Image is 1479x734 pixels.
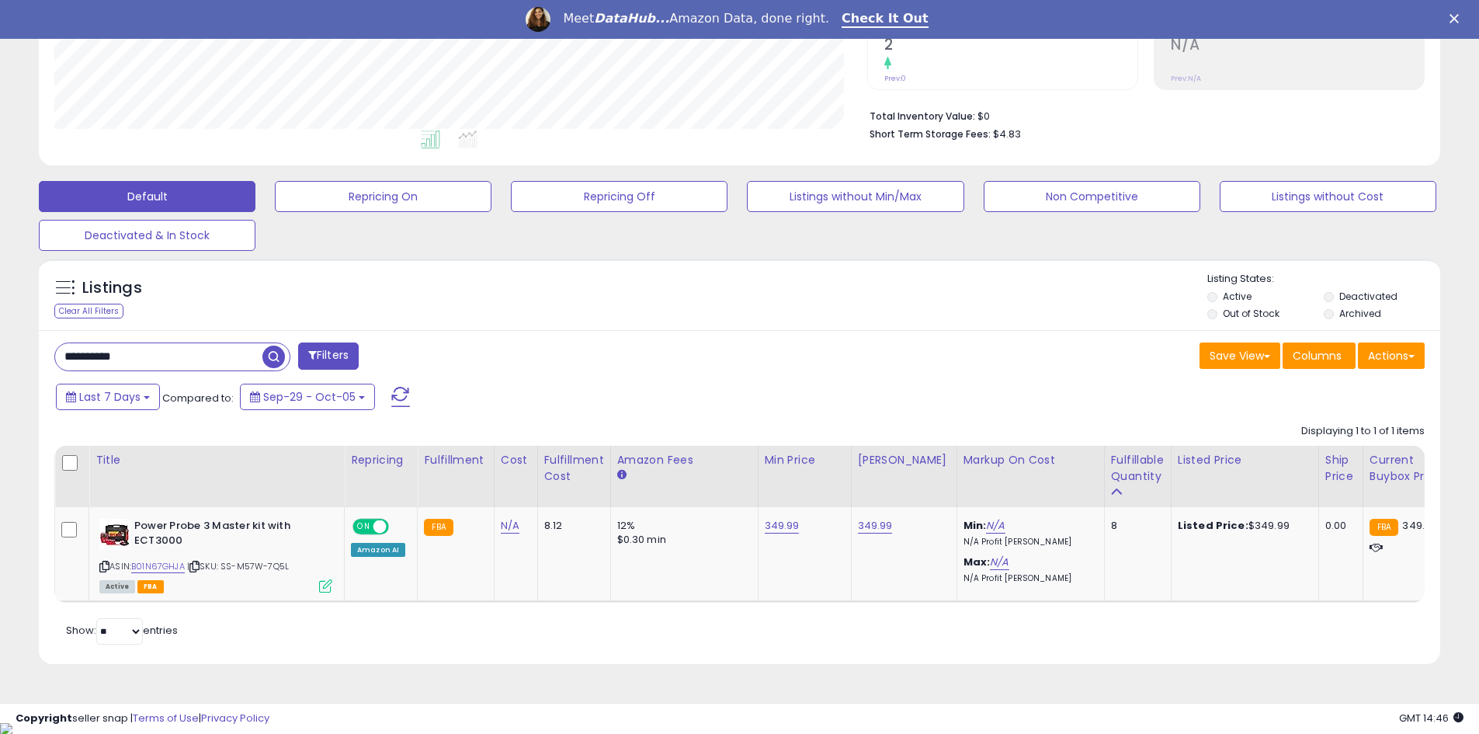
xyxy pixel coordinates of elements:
[1220,181,1436,212] button: Listings without Cost
[1171,74,1201,83] small: Prev: N/A
[870,127,991,141] b: Short Term Storage Fees:
[56,384,160,410] button: Last 7 Days
[617,533,746,547] div: $0.30 min
[354,520,373,534] span: ON
[617,519,746,533] div: 12%
[99,519,332,591] div: ASIN:
[544,519,599,533] div: 8.12
[765,518,800,534] a: 349.99
[66,623,178,638] span: Show: entries
[1402,518,1437,533] span: 349.99
[617,452,752,468] div: Amazon Fees
[858,452,950,468] div: [PERSON_NAME]
[884,74,906,83] small: Prev: 0
[1301,424,1425,439] div: Displaying 1 to 1 of 1 items
[1178,452,1312,468] div: Listed Price
[1207,272,1440,287] p: Listing States:
[1339,290,1397,303] label: Deactivated
[1111,452,1165,485] div: Fulfillable Quantity
[1293,348,1342,364] span: Columns
[563,11,829,26] div: Meet Amazon Data, done right.
[858,518,893,534] a: 349.99
[82,277,142,299] h5: Listings
[963,555,991,569] b: Max:
[1399,711,1463,725] span: 2025-10-13 14:46 GMT
[187,560,289,572] span: | SKU: SS-M57W-7Q5L
[544,452,604,485] div: Fulfillment Cost
[1111,519,1159,533] div: 8
[275,181,491,212] button: Repricing On
[984,181,1200,212] button: Non Competitive
[963,518,987,533] b: Min:
[1449,14,1465,23] div: Close
[1325,519,1351,533] div: 0.00
[16,711,72,725] strong: Copyright
[1339,307,1381,320] label: Archived
[424,519,453,536] small: FBA
[134,519,323,551] b: Power Probe 3 Master kit with ECT3000
[963,573,1092,584] p: N/A Profit [PERSON_NAME]
[298,343,359,370] button: Filters
[501,518,519,534] a: N/A
[511,181,727,212] button: Repricing Off
[870,106,1413,124] li: $0
[842,11,929,28] a: Check It Out
[387,520,411,534] span: OFF
[884,36,1137,57] h2: 2
[747,181,963,212] button: Listings without Min/Max
[501,452,531,468] div: Cost
[1171,36,1424,57] h2: N/A
[131,560,185,573] a: B01N67GHJA
[1178,519,1307,533] div: $349.99
[39,220,255,251] button: Deactivated & In Stock
[95,452,338,468] div: Title
[99,580,135,593] span: All listings currently available for purchase on Amazon
[1200,343,1280,369] button: Save View
[963,537,1092,548] p: N/A Profit [PERSON_NAME]
[1223,307,1279,320] label: Out of Stock
[263,389,356,405] span: Sep-29 - Oct-05
[351,452,411,468] div: Repricing
[617,468,627,482] small: Amazon Fees.
[162,391,234,405] span: Compared to:
[133,711,199,725] a: Terms of Use
[1223,290,1252,303] label: Active
[1178,518,1248,533] b: Listed Price:
[16,711,269,726] div: seller snap | |
[963,452,1098,468] div: Markup on Cost
[1370,519,1398,536] small: FBA
[1358,343,1425,369] button: Actions
[201,711,269,725] a: Privacy Policy
[351,543,405,557] div: Amazon AI
[137,580,164,593] span: FBA
[1325,452,1356,485] div: Ship Price
[594,11,669,26] i: DataHub...
[54,304,123,318] div: Clear All Filters
[240,384,375,410] button: Sep-29 - Oct-05
[986,518,1005,534] a: N/A
[39,181,255,212] button: Default
[956,446,1104,507] th: The percentage added to the cost of goods (COGS) that forms the calculator for Min & Max prices.
[79,389,141,405] span: Last 7 Days
[990,555,1009,570] a: N/A
[765,452,845,468] div: Min Price
[526,7,550,32] img: Profile image for Georgie
[870,110,975,123] b: Total Inventory Value:
[1283,343,1356,369] button: Columns
[1370,452,1449,485] div: Current Buybox Price
[993,127,1021,141] span: $4.83
[99,519,130,550] img: 51hVatMlzCL._SL40_.jpg
[424,452,487,468] div: Fulfillment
